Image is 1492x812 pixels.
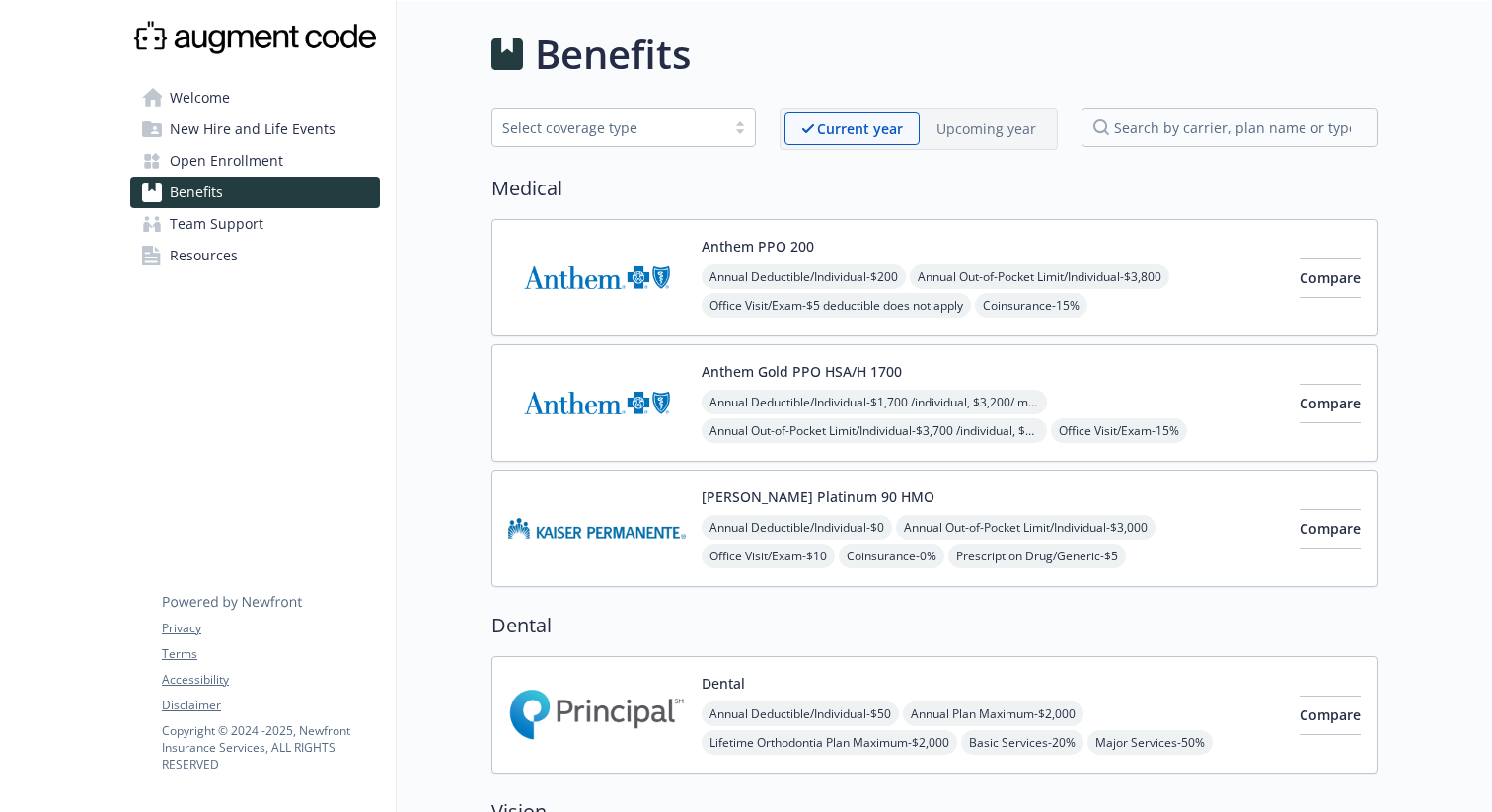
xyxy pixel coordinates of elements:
span: Coinsurance - 0% [839,544,944,568]
span: Annual Out-of-Pocket Limit/Individual - $3,800 [910,264,1169,289]
p: Current year [817,118,903,139]
span: Open Enrollment [170,145,283,177]
span: Compare [1300,394,1361,412]
span: Compare [1300,705,1361,724]
a: Resources [130,240,380,271]
span: Compare [1300,268,1361,287]
img: Anthem Blue Cross carrier logo [508,236,686,320]
h2: Medical [491,174,1378,203]
span: Annual Deductible/Individual - $0 [702,515,892,540]
span: Welcome [170,82,230,113]
span: Annual Deductible/Individual - $50 [702,701,899,726]
img: Anthem Blue Cross carrier logo [508,361,686,445]
a: Accessibility [162,671,379,689]
span: Prescription Drug/Generic - $5 [948,544,1126,568]
span: Compare [1300,519,1361,538]
span: New Hire and Life Events [170,113,336,145]
a: New Hire and Life Events [130,113,380,145]
button: [PERSON_NAME] Platinum 90 HMO [702,486,934,507]
button: Anthem Gold PPO HSA/H 1700 [702,361,902,382]
p: Copyright © 2024 - 2025 , Newfront Insurance Services, ALL RIGHTS RESERVED [162,722,379,773]
a: Open Enrollment [130,145,380,177]
h1: Benefits [535,25,691,84]
span: Major Services - 50% [1087,730,1213,755]
span: Annual Out-of-Pocket Limit/Individual - $3,700 /individual, $3,700/ member [702,418,1047,443]
a: Team Support [130,208,380,240]
span: Basic Services - 20% [961,730,1083,755]
button: Compare [1300,509,1361,549]
button: Compare [1300,384,1361,423]
img: Kaiser Permanente Insurance Company carrier logo [508,486,686,570]
span: Annual Out-of-Pocket Limit/Individual - $3,000 [896,515,1156,540]
span: Benefits [170,177,223,208]
a: Benefits [130,177,380,208]
button: Compare [1300,258,1361,298]
span: Coinsurance - 15% [975,293,1087,318]
a: Welcome [130,82,380,113]
a: Terms [162,645,379,663]
span: Lifetime Orthodontia Plan Maximum - $2,000 [702,730,957,755]
button: Dental [702,673,745,694]
button: Compare [1300,696,1361,735]
span: Office Visit/Exam - 15% [1051,418,1187,443]
div: Select coverage type [502,117,715,138]
span: Team Support [170,208,263,240]
span: Resources [170,240,238,271]
p: Upcoming year [936,118,1036,139]
a: Privacy [162,620,379,637]
input: search by carrier, plan name or type [1082,108,1378,147]
span: Annual Deductible/Individual - $1,700 /individual, $3,200/ member [702,390,1047,414]
span: Office Visit/Exam - $5 deductible does not apply [702,293,971,318]
h2: Dental [491,611,1378,640]
button: Anthem PPO 200 [702,236,814,257]
span: Annual Deductible/Individual - $200 [702,264,906,289]
span: Office Visit/Exam - $10 [702,544,835,568]
a: Disclaimer [162,697,379,714]
img: Principal Financial Group Inc carrier logo [508,673,686,757]
span: Annual Plan Maximum - $2,000 [903,701,1083,726]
